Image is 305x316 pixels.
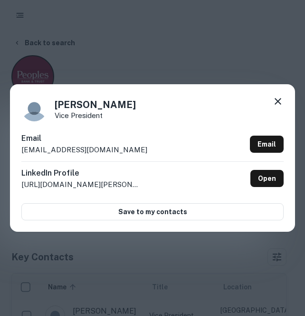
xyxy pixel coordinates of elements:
h6: LinkedIn Profile [21,168,140,179]
h4: [PERSON_NAME] [55,98,136,112]
p: [URL][DOMAIN_NAME][PERSON_NAME] [21,179,140,190]
h6: Email [21,133,147,144]
p: [EMAIL_ADDRESS][DOMAIN_NAME] [21,144,147,156]
a: Email [250,136,284,153]
iframe: Chat Widget [257,240,305,286]
a: Open [250,170,284,187]
p: Vice President [55,112,136,119]
img: 9c8pery4andzj6ohjkjp54ma2 [21,96,47,121]
button: Save to my contacts [21,203,284,220]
